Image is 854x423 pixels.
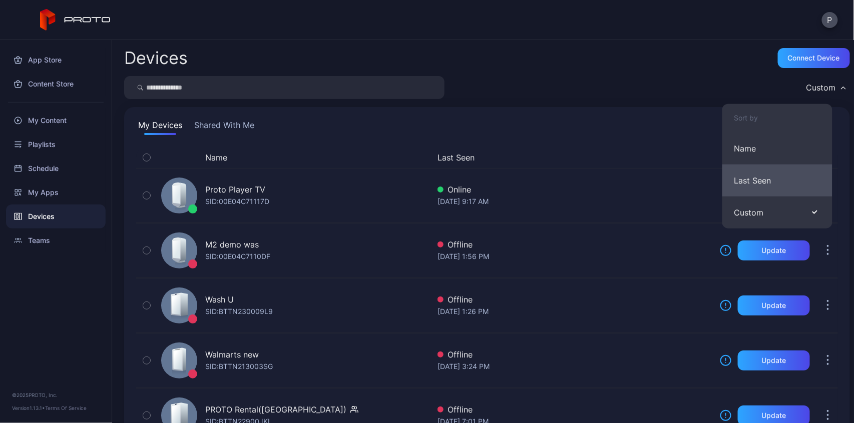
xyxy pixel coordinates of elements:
[438,293,712,305] div: Offline
[738,350,810,370] button: Update
[438,151,708,163] button: Last Seen
[762,356,786,364] div: Update
[6,108,106,132] a: My Content
[136,119,184,135] button: My Devices
[205,403,346,415] div: PROTO Rental([GEOGRAPHIC_DATA])
[716,151,806,163] div: Update Device
[722,104,832,132] button: Sort by
[205,293,234,305] div: Wash U
[722,164,832,196] button: Last Seen
[12,405,45,411] span: Version 1.13.1 •
[205,305,273,317] div: SID: BTTN230009L9
[438,183,712,195] div: Online
[6,156,106,180] a: Schedule
[438,238,712,250] div: Offline
[438,305,712,317] div: [DATE] 1:26 PM
[205,183,265,195] div: Proto Player TV
[762,246,786,254] div: Update
[45,405,87,411] a: Terms Of Service
[438,348,712,360] div: Offline
[438,250,712,262] div: [DATE] 1:56 PM
[801,76,850,99] button: Custom
[205,238,259,250] div: M2 demo was
[205,348,259,360] div: Walmarts new
[738,295,810,315] button: Update
[762,301,786,309] div: Update
[6,180,106,204] a: My Apps
[438,195,712,207] div: [DATE] 9:17 AM
[822,12,838,28] button: P
[6,72,106,96] a: Content Store
[788,54,840,62] div: Connect device
[205,151,227,163] button: Name
[6,204,106,228] a: Devices
[762,411,786,419] div: Update
[205,195,269,207] div: SID: 00E04C71117D
[124,49,188,67] h2: Devices
[722,196,832,228] button: Custom
[438,360,712,372] div: [DATE] 3:24 PM
[6,132,106,156] a: Playlists
[6,48,106,72] a: App Store
[205,250,270,262] div: SID: 00E04C7110DF
[722,132,832,164] button: Name
[192,119,256,135] button: Shared With Me
[778,48,850,68] button: Connect device
[438,403,712,415] div: Offline
[12,391,100,399] div: © 2025 PROTO, Inc.
[806,82,836,92] div: Custom
[738,240,810,260] button: Update
[205,360,273,372] div: SID: BTTN213003SG
[6,228,106,252] a: Teams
